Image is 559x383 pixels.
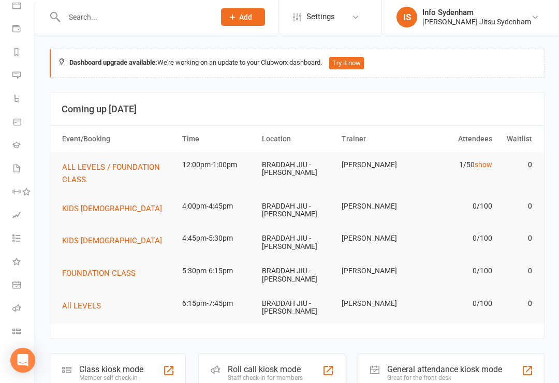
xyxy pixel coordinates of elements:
[57,126,178,152] th: Event/Booking
[69,58,157,66] strong: Dashboard upgrade available:
[12,321,36,344] a: Class kiosk mode
[79,364,143,374] div: Class kiosk mode
[417,291,496,316] td: 0/100
[178,126,257,152] th: Time
[12,111,36,135] a: Product Sales
[12,274,36,298] a: General attendance kiosk mode
[422,8,531,17] div: Info Sydenham
[12,18,36,41] a: Payments
[417,126,496,152] th: Attendees
[387,364,502,374] div: General attendance kiosk mode
[62,269,136,278] span: FOUNDATION CLASS
[10,348,35,373] div: Open Intercom Messenger
[417,259,496,283] td: 0/100
[337,259,417,283] td: [PERSON_NAME]
[337,291,417,316] td: [PERSON_NAME]
[337,194,417,218] td: [PERSON_NAME]
[497,226,537,251] td: 0
[417,153,496,177] td: 1/50
[62,301,101,311] span: All LEVELS
[417,226,496,251] td: 0/100
[62,161,173,186] button: ALL LEVELS / FOUNDATION CLASS
[12,251,36,274] a: What's New
[257,291,337,324] td: BRADDAH JIU - [PERSON_NAME]
[178,226,257,251] td: 4:45pm-5:30pm
[12,204,36,228] a: Assessments
[62,300,108,312] button: All LEVELS
[62,104,533,114] h3: Coming up [DATE]
[497,153,537,177] td: 0
[12,41,36,65] a: Reports
[329,57,364,69] button: Try it now
[62,267,143,279] button: FOUNDATION CLASS
[62,202,169,215] button: KIDS [DEMOGRAPHIC_DATA]
[62,204,162,213] span: KIDS [DEMOGRAPHIC_DATA]
[257,226,337,259] td: BRADDAH JIU - [PERSON_NAME]
[497,194,537,218] td: 0
[178,259,257,283] td: 5:30pm-6:15pm
[257,259,337,291] td: BRADDAH JIU - [PERSON_NAME]
[396,7,417,27] div: IS
[422,17,531,26] div: [PERSON_NAME] Jitsu Sydenham
[178,291,257,316] td: 6:15pm-7:45pm
[257,194,337,227] td: BRADDAH JIU - [PERSON_NAME]
[178,153,257,177] td: 12:00pm-1:00pm
[257,153,337,185] td: BRADDAH JIU - [PERSON_NAME]
[12,298,36,321] a: Roll call kiosk mode
[221,8,265,26] button: Add
[497,291,537,316] td: 0
[497,259,537,283] td: 0
[239,13,252,21] span: Add
[62,234,169,247] button: KIDS [DEMOGRAPHIC_DATA]
[387,374,502,381] div: Great for the front desk
[337,153,417,177] td: [PERSON_NAME]
[417,194,496,218] td: 0/100
[62,236,162,245] span: KIDS [DEMOGRAPHIC_DATA]
[475,160,492,169] a: show
[79,374,143,381] div: Member self check-in
[178,194,257,218] td: 4:00pm-4:45pm
[228,364,303,374] div: Roll call kiosk mode
[337,126,417,152] th: Trainer
[257,126,337,152] th: Location
[61,10,208,24] input: Search...
[50,49,545,78] div: We're working on an update to your Clubworx dashboard.
[497,126,537,152] th: Waitlist
[337,226,417,251] td: [PERSON_NAME]
[306,5,335,28] span: Settings
[228,374,303,381] div: Staff check-in for members
[62,163,160,184] span: ALL LEVELS / FOUNDATION CLASS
